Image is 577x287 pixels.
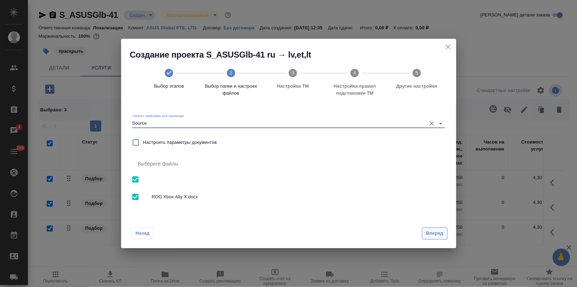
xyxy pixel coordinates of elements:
[128,190,143,204] span: Выбрать все вложенные папки
[132,114,184,118] label: Папка с файлами для перевода
[291,70,294,75] text: 3
[132,187,445,207] div: ROG Xbox Ally X.docx
[230,70,232,75] text: 2
[389,83,445,90] span: Другие настройки
[132,228,154,239] button: Назад
[436,119,446,128] button: Open
[265,83,321,90] span: Настройка ТМ
[426,229,443,237] span: Вперед
[203,83,259,97] span: Выбор папки и настроек файлов
[132,155,445,172] div: Выберите файлы
[327,83,383,97] span: Настройка правил подстановки TM
[130,49,456,60] h2: Создание проекта S_ASUSGlb-41 ru → lv,et,lt
[143,139,217,146] span: Настроить параметры документов
[422,227,447,240] button: Вперед
[354,70,356,75] text: 4
[141,83,197,90] span: Выбор этапов
[152,193,439,200] span: ROG Xbox Ally X.docx
[415,70,418,75] text: 5
[427,119,437,128] button: Очистить
[135,230,150,237] span: Назад
[443,42,453,52] button: close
